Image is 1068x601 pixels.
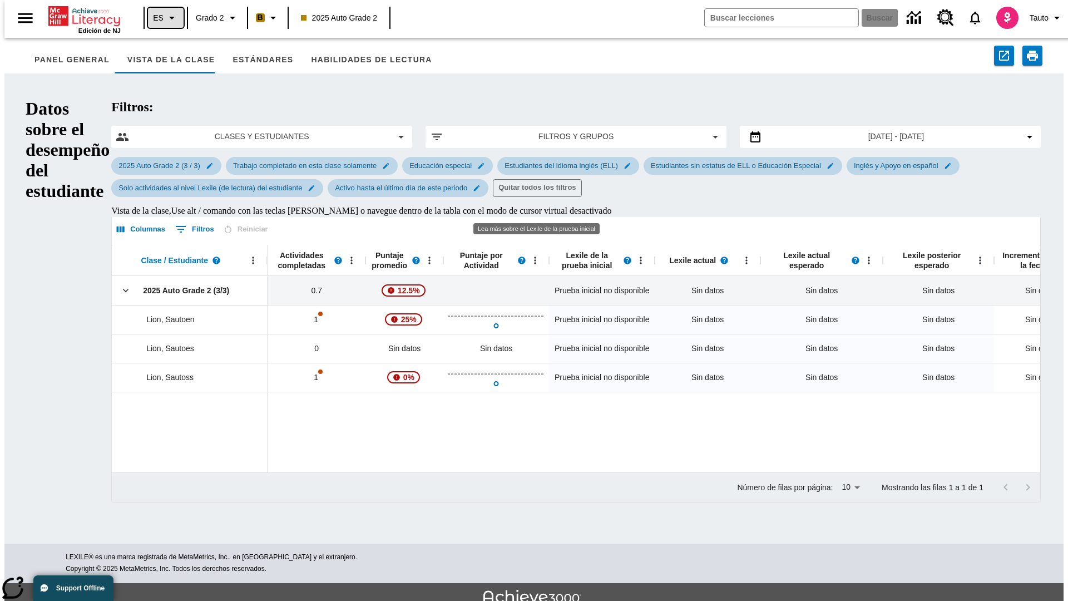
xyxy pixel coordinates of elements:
[922,343,955,354] span: Sin datos, Lion, Sautoes
[868,131,924,142] span: [DATE] - [DATE]
[555,314,649,326] span: Prueba inicial no disponible, Lion, Sautoen
[268,363,365,392] div: 1, Es posible que sea inválido el puntaje de una o más actividades. Para mayor información, haga ...
[555,372,649,383] span: Prueba inicial no disponible, Lion, Sautoss
[705,9,858,27] input: Buscar campo
[421,252,438,269] button: Abrir menú
[397,309,421,329] span: 25%
[922,314,955,326] span: Sin datos, Lion, Sautoen
[619,252,636,269] button: Lea más sobre el Lexile de la prueba inicial
[208,252,225,269] button: Lea más sobre Clase / Estudiante
[847,161,945,170] span: Inglés y Apoyo en español
[498,161,625,170] span: Estudiantes del idioma inglés (ELL)
[116,130,408,144] button: Seleccione las clases y los estudiantes opción del menú
[33,575,113,601] button: Support Offline
[226,161,383,170] span: Trabajo completado en esta clase solamente
[172,220,217,238] button: Mostrar filtros
[691,285,724,297] span: Sin datos
[273,250,330,270] span: Actividades completadas
[473,223,600,234] div: Lea más sobre el Lexile de la prueba inicial
[527,252,543,269] button: Abrir menú
[153,12,164,24] span: ES
[961,3,990,32] a: Notificaciones
[314,343,319,354] span: 0
[224,47,302,73] button: Estándares
[302,47,441,73] button: Habilidades de lectura
[655,276,760,305] div: Sin datos, 2025 Auto Grade 2 (3/3)
[268,276,365,305] div: 0.7, 2025 Auto Grade 2 (3/3)
[138,131,385,142] span: Clases y estudiantes
[9,2,42,35] button: Abrir el menú lateral
[328,179,488,197] div: Editar Seleccionado filtro de Activo hasta el último día de este periodo elemento de submenú
[148,8,184,28] button: Lenguaje: ES, Selecciona un idioma
[1030,12,1049,24] span: Tauto
[111,206,1041,216] div: Vista de la clase , Use alt / comando con las teclas [PERSON_NAME] o navegue dentro de la tabla c...
[365,334,443,363] div: Sin datos, Lion, Sautoes
[196,12,224,24] span: Grado 2
[805,285,838,297] span: Sin datos, 2025 Auto Grade 2 (3/3)
[922,285,955,297] span: Sin datos, 2025 Auto Grade 2 (3/3)
[1023,130,1036,144] svg: Collapse Date Range Filter
[403,161,478,170] span: Educación especial
[644,161,828,170] span: Estudiantes sin estatus de ELL o Educación Especial
[990,3,1025,32] button: Escoja un nuevo avatar
[900,3,931,33] a: Centro de información
[449,250,513,270] span: Puntaje por Actividad
[1025,372,1057,383] span: Sin datos, Lion, Sautoss
[861,252,877,269] button: Abrir menú
[996,7,1018,29] img: avatar image
[251,8,284,28] button: Boost El color de la clase es anaranjado claro. Cambiar el color de la clase.
[744,130,1036,144] button: Seleccione el intervalo de fechas opción del menú
[972,252,988,269] button: Abrir menú
[994,46,1014,66] button: Exportar a CSV
[343,252,360,269] button: Abrir menú
[365,276,443,305] div: , 12.5%, ¡Atención! La puntuación media de 12.5% correspondiente al primer intento de este estudi...
[888,250,975,270] span: Lexile posterior esperado
[805,314,838,326] span: Sin datos, Lion, Sautoen
[146,343,194,354] span: Lion, Sautoes
[328,184,474,192] span: Activo hasta el último día de este periodo
[847,252,864,269] button: Lea más sobre el Lexile actual esperado
[1025,8,1068,28] button: Perfil/Configuración
[330,252,347,269] button: Lea más sobre Actividades completadas
[365,305,443,334] div: , 25%, ¡Atención! La puntuación media de 25% correspondiente al primer intento de este estudiante...
[118,47,224,73] button: Vista de la clase
[408,252,424,269] button: Lea más sobre el Puntaje promedio
[669,255,716,265] span: Lexile actual
[555,250,619,270] span: Lexile de la prueba inicial
[146,314,194,325] span: Lion, Sautoen
[555,343,649,354] span: Prueba inicial no disponible, Lion, Sautoes
[402,157,493,175] div: Editar Seleccionado filtro de Educación especial elemento de submenú
[837,479,864,495] div: 10
[313,372,320,383] p: 1
[111,100,1041,115] h2: Filtros:
[931,3,961,33] a: Centro de recursos, Se abrirá en una pestaña nueva.
[26,98,110,518] h1: Datos sobre el desempeño del estudiante
[737,482,833,493] p: Número de filas por página:
[26,47,118,73] button: Panel general
[78,27,121,34] span: Edición de NJ
[48,4,121,34] div: Portada
[448,309,545,330] button: Abrir Datos de actividades completadas, Lion, Sautoen
[311,285,322,297] span: 0.7
[301,12,378,24] span: 2025 Auto Grade 2
[245,252,261,269] button: Abrir menú
[555,285,649,297] span: Prueba inicial no disponible, 2025 Auto Grade 2 (3/3)
[655,305,760,334] div: Sin datos, Lion, Sautoen
[805,372,838,383] span: Sin datos, Lion, Sautoss
[691,314,724,326] span: Sin datos
[371,250,408,270] span: Puntaje promedio
[448,367,545,388] button: Abrir Datos de actividades completadas, Lion, Sautoss
[56,584,105,592] span: Support Offline
[1025,343,1057,354] span: Sin datos, Lion, Sautoes
[1022,46,1042,66] button: Imprimir
[655,334,760,363] div: Sin datos, Lion, Sautoes
[141,255,208,265] span: Clase / Estudiante
[1025,285,1057,297] span: Sin datos, 2025 Auto Grade 2 (3/3)
[111,157,221,175] div: Editar Seleccionado filtro de 2025 Auto Grade 2 (3 / 3) elemento de submenú
[146,372,194,383] span: Lion, Sautoss
[452,131,700,142] span: Filtros y grupos
[691,343,724,354] span: Sin datos
[143,285,229,296] span: 2025 Auto Grade 2 (3/3)
[474,337,518,359] div: Sin datos, Lion, Sautoes
[513,252,530,269] button: Lea más sobre el Puntaje por actividad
